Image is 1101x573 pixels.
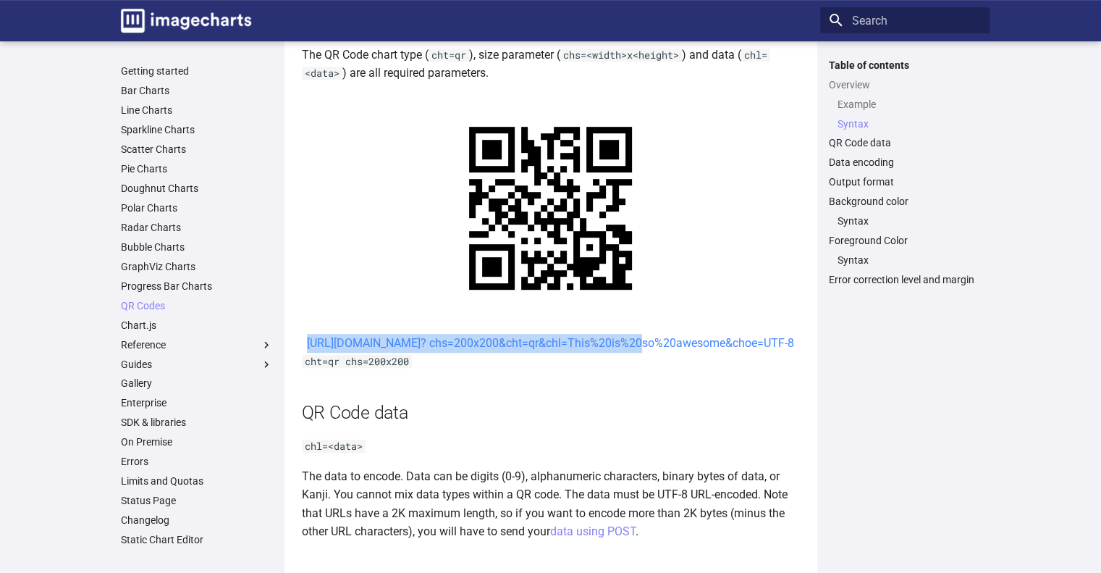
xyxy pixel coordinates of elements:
[121,143,273,156] a: Scatter Charts
[302,355,412,368] code: cht=qr chs=200x200
[838,254,981,267] a: Syntax
[121,241,273,254] a: Bubble Charts
[121,514,273,527] a: Changelog
[820,59,990,287] nav: Table of contents
[550,524,636,538] a: data using POST
[121,338,273,351] label: Reference
[121,494,273,507] a: Status Page
[829,273,981,286] a: Error correction level and margin
[838,117,981,130] a: Syntax
[121,319,273,332] a: Chart.js
[829,156,981,169] a: Data encoding
[121,260,273,273] a: GraphViz Charts
[121,9,251,33] img: logo
[829,214,981,227] nav: Background color
[121,123,273,136] a: Sparkline Charts
[307,336,794,350] a: [URL][DOMAIN_NAME]? chs=200x200&cht=qr&chl=This%20is%20so%20awesome&choe=UTF-8
[838,214,981,227] a: Syntax
[121,358,273,371] label: Guides
[302,46,800,83] p: The QR Code chart type ( ), size parameter ( ) and data ( ) are all required parameters.
[121,84,273,97] a: Bar Charts
[121,396,273,409] a: Enterprise
[829,98,981,130] nav: Overview
[121,533,273,546] a: Static Chart Editor
[121,280,273,293] a: Progress Bar Charts
[121,455,273,468] a: Errors
[121,474,273,488] a: Limits and Quotas
[121,221,273,234] a: Radar Charts
[436,94,665,322] img: chart
[121,377,273,390] a: Gallery
[121,435,273,448] a: On Premise
[829,136,981,149] a: QR Code data
[829,195,981,208] a: Background color
[829,254,981,267] nav: Foreground Color
[115,3,257,38] a: Image-Charts documentation
[829,234,981,247] a: Foreground Color
[121,64,273,78] a: Getting started
[121,162,273,175] a: Pie Charts
[121,299,273,312] a: QR Codes
[121,182,273,195] a: Doughnut Charts
[302,467,800,541] p: The data to encode. Data can be digits (0-9), alphanumeric characters, binary bytes of data, or K...
[302,400,800,425] h2: QR Code data
[829,78,981,91] a: Overview
[560,49,682,62] code: chs=<width>x<height>
[121,201,273,214] a: Polar Charts
[302,440,366,453] code: chl=<data>
[838,98,981,111] a: Example
[429,49,469,62] code: cht=qr
[121,416,273,429] a: SDK & libraries
[820,59,990,72] label: Table of contents
[121,104,273,117] a: Line Charts
[829,175,981,188] a: Output format
[820,7,990,33] input: Search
